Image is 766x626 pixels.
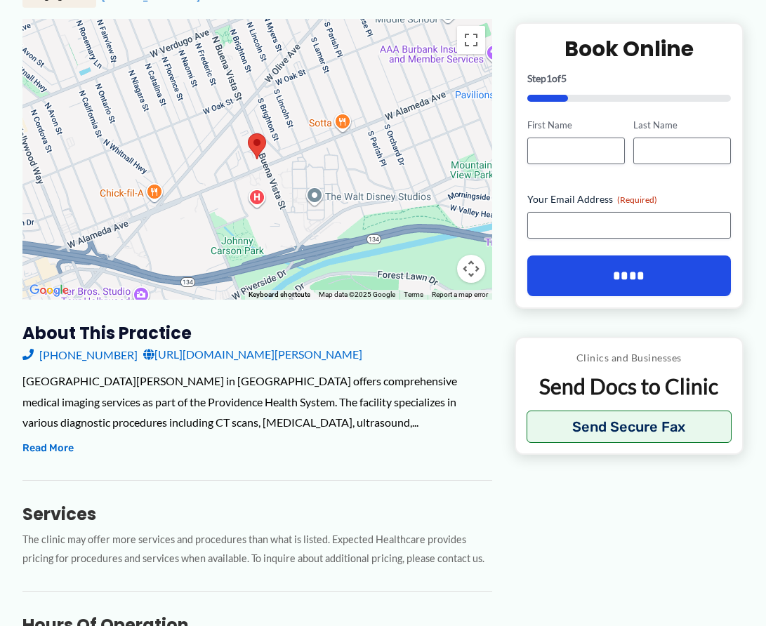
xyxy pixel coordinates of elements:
button: Read More [22,440,74,457]
button: Keyboard shortcuts [249,290,310,300]
h3: Services [22,503,492,525]
span: (Required) [617,194,657,205]
button: Send Secure Fax [527,411,732,443]
a: Report a map error [432,291,488,298]
a: [URL][DOMAIN_NAME][PERSON_NAME] [143,344,362,365]
button: Toggle fullscreen view [457,26,485,54]
a: Terms (opens in new tab) [404,291,423,298]
span: 1 [546,72,552,84]
img: Google [26,281,72,300]
a: Open this area in Google Maps (opens a new window) [26,281,72,300]
a: [PHONE_NUMBER] [22,344,138,365]
h2: Book Online [527,35,731,62]
div: [GEOGRAPHIC_DATA][PERSON_NAME] in [GEOGRAPHIC_DATA] offers comprehensive medical imaging services... [22,371,492,433]
label: Your Email Address [527,192,731,206]
button: Map camera controls [457,255,485,283]
span: Map data ©2025 Google [319,291,395,298]
h3: About this practice [22,322,492,344]
p: Clinics and Businesses [527,349,732,367]
label: Last Name [633,119,731,132]
p: Send Docs to Clinic [527,373,732,400]
p: Step of [527,74,731,84]
span: 5 [561,72,567,84]
label: First Name [527,119,625,132]
p: The clinic may offer more services and procedures than what is listed. Expected Healthcare provid... [22,531,492,568]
